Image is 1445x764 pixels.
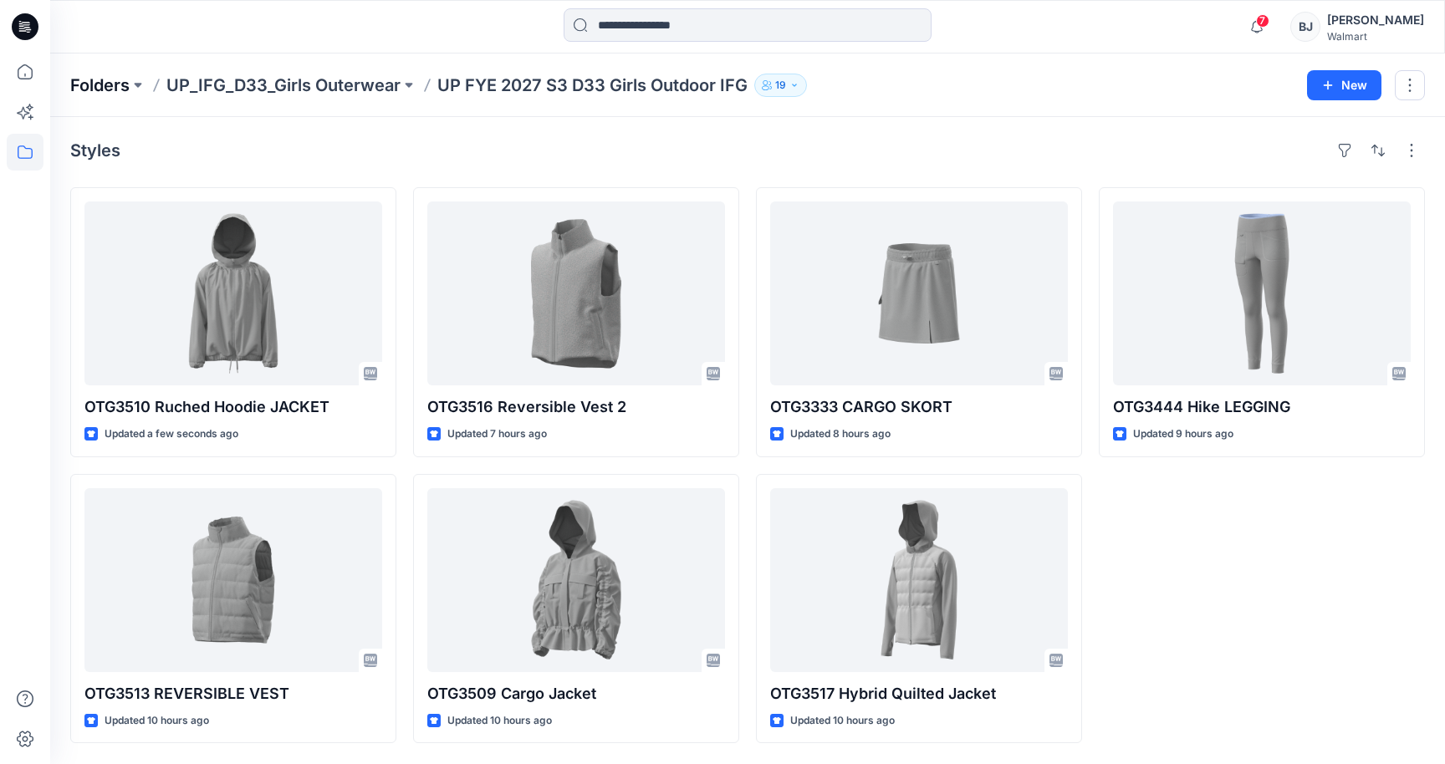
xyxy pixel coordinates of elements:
[437,74,748,97] p: UP FYE 2027 S3 D33 Girls Outdoor IFG
[105,712,209,730] p: Updated 10 hours ago
[1256,14,1269,28] span: 7
[166,74,401,97] a: UP_IFG_D33_Girls Outerwear
[84,201,382,385] a: OTG3510 Ruched Hoodie JACKET
[1113,395,1411,419] p: OTG3444 Hike LEGGING
[84,682,382,705] p: OTG3513 REVERSIBLE VEST
[770,201,1068,385] a: OTG3333 CARGO SKORT
[1327,10,1424,30] div: [PERSON_NAME]
[1327,30,1424,43] div: Walmart
[427,682,725,705] p: OTG3509 Cargo Jacket
[790,712,895,730] p: Updated 10 hours ago
[447,712,552,730] p: Updated 10 hours ago
[70,140,120,160] h4: Styles
[770,682,1068,705] p: OTG3517 Hybrid Quilted Jacket
[427,395,725,419] p: OTG3516 Reversible Vest 2
[84,488,382,672] a: OTG3513 REVERSIBLE VEST
[427,201,725,385] a: OTG3516 Reversible Vest 2
[1307,70,1381,100] button: New
[770,395,1068,419] p: OTG3333 CARGO SKORT
[84,395,382,419] p: OTG3510 Ruched Hoodie JACKET
[770,488,1068,672] a: OTG3517 Hybrid Quilted Jacket
[1290,12,1320,42] div: BJ
[775,76,786,94] p: 19
[754,74,807,97] button: 19
[427,488,725,672] a: OTG3509 Cargo Jacket
[447,425,547,443] p: Updated 7 hours ago
[1133,425,1233,443] p: Updated 9 hours ago
[790,425,891,443] p: Updated 8 hours ago
[70,74,130,97] a: Folders
[1113,201,1411,385] a: OTG3444 Hike LEGGING
[105,425,238,443] p: Updated a few seconds ago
